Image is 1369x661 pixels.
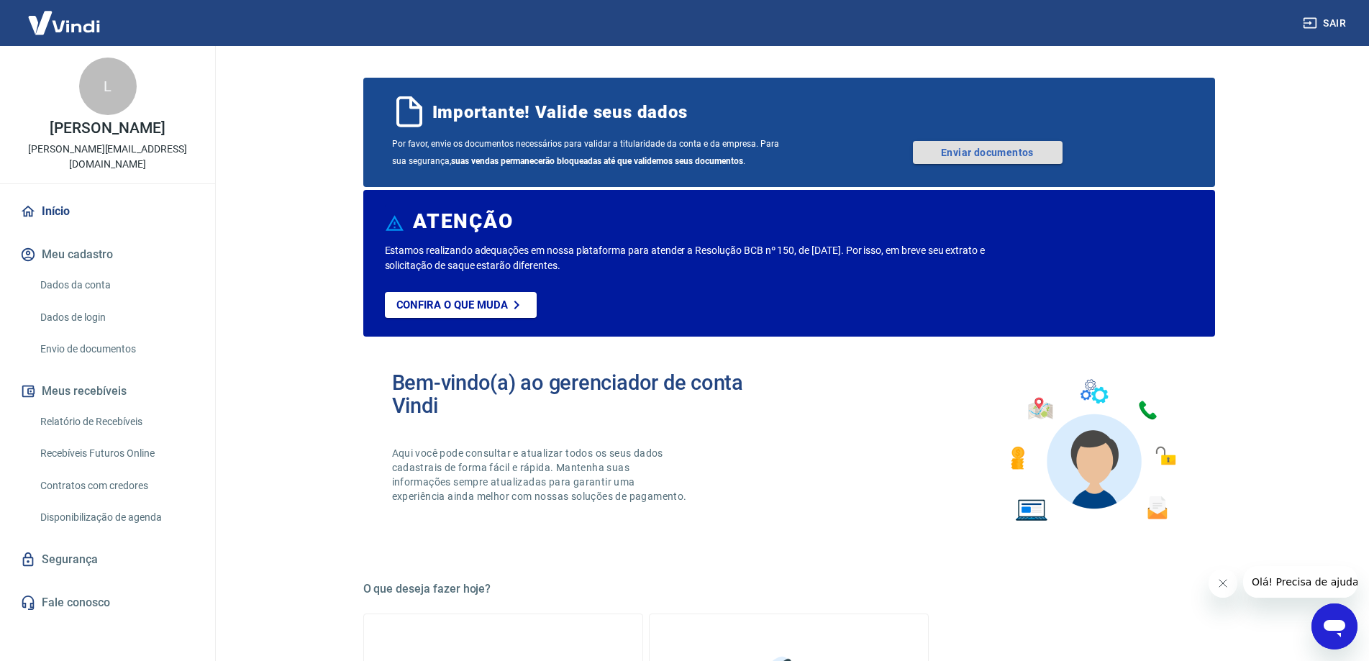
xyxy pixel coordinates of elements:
a: Dados de login [35,303,198,332]
button: Sair [1300,10,1352,37]
iframe: Botão para abrir a janela de mensagens [1311,603,1357,649]
button: Meus recebíveis [17,375,198,407]
a: Enviar documentos [913,141,1063,164]
h6: ATENÇÃO [413,214,513,229]
img: Imagem de um avatar masculino com diversos icones exemplificando as funcionalidades do gerenciado... [998,371,1186,530]
iframe: Mensagem da empresa [1243,566,1357,598]
a: Dados da conta [35,270,198,300]
b: suas vendas permanecerão bloqueadas até que validemos seus documentos [451,156,743,166]
p: Confira o que muda [396,298,508,311]
div: L [79,58,137,115]
a: Recebíveis Futuros Online [35,439,198,468]
img: Vindi [17,1,111,45]
a: Segurança [17,544,198,575]
a: Envio de documentos [35,334,198,364]
a: Relatório de Recebíveis [35,407,198,437]
p: [PERSON_NAME][EMAIL_ADDRESS][DOMAIN_NAME] [12,142,204,172]
span: Olá! Precisa de ajuda? [9,10,121,22]
span: Importante! Valide seus dados [432,101,688,124]
h5: O que deseja fazer hoje? [363,582,1215,596]
iframe: Fechar mensagem [1209,569,1237,598]
span: Por favor, envie os documentos necessários para validar a titularidade da conta e da empresa. Par... [392,135,789,170]
a: Fale conosco [17,587,198,619]
a: Confira o que muda [385,292,537,318]
p: [PERSON_NAME] [50,121,165,136]
a: Disponibilização de agenda [35,503,198,532]
a: Contratos com credores [35,471,198,501]
a: Início [17,196,198,227]
p: Estamos realizando adequações em nossa plataforma para atender a Resolução BCB nº 150, de [DATE].... [385,243,1032,273]
button: Meu cadastro [17,239,198,270]
h2: Bem-vindo(a) ao gerenciador de conta Vindi [392,371,789,417]
p: Aqui você pode consultar e atualizar todos os seus dados cadastrais de forma fácil e rápida. Mant... [392,446,690,503]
